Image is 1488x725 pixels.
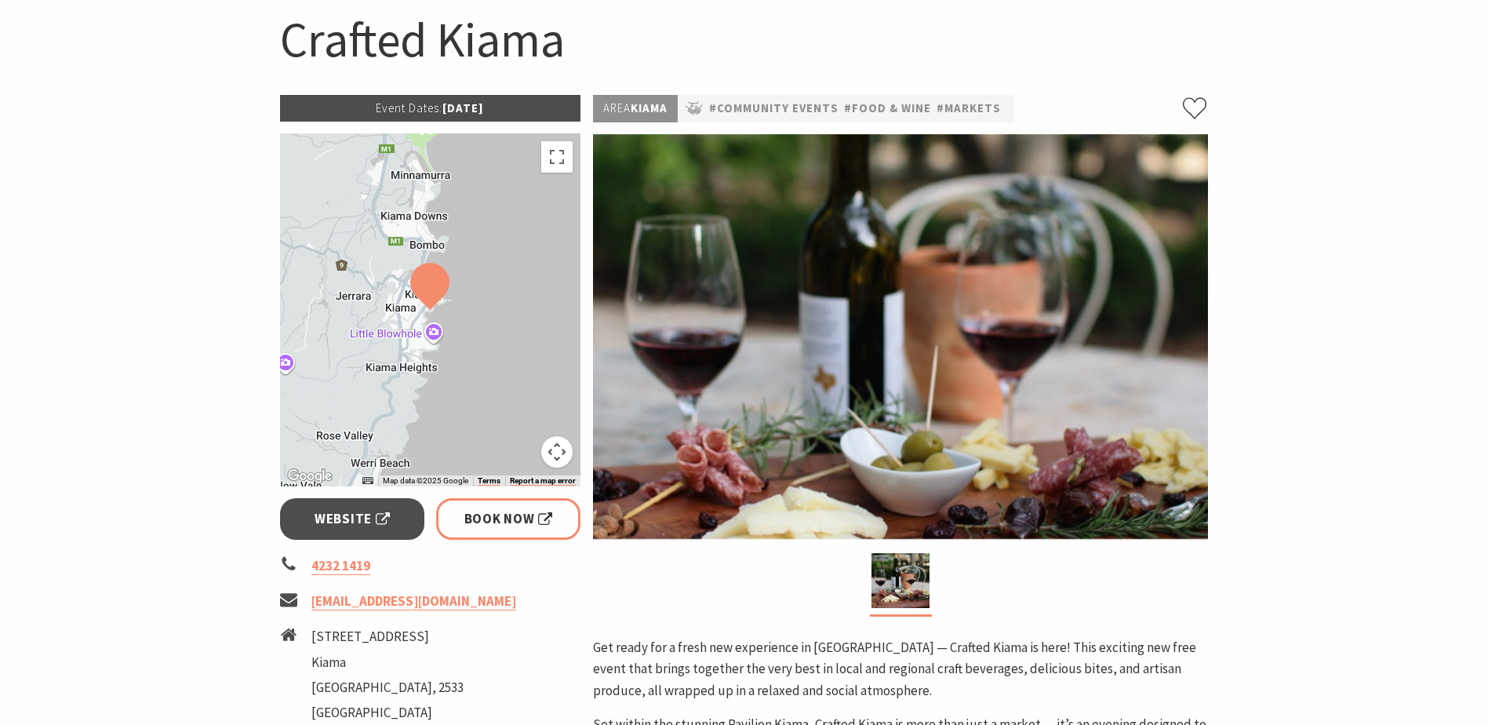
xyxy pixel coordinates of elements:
button: Keyboard shortcuts [362,475,373,486]
a: [EMAIL_ADDRESS][DOMAIN_NAME] [311,592,516,610]
a: Terms [478,476,500,486]
a: Open this area in Google Maps (opens a new window) [284,466,336,486]
button: Map camera controls [541,436,573,468]
a: #Markets [937,99,1001,118]
button: Toggle fullscreen view [541,141,573,173]
li: [STREET_ADDRESS] [311,626,464,647]
a: #Food & Wine [844,99,931,118]
li: [GEOGRAPHIC_DATA], 2533 [311,677,464,698]
a: Report a map error [510,476,576,486]
a: 4232 1419 [311,557,370,575]
h1: Crafted Kiama [280,8,1209,71]
li: Kiama [311,652,464,673]
img: Wine and cheese placed on a table to enjoy [871,553,930,608]
li: [GEOGRAPHIC_DATA] [311,702,464,723]
a: Book Now [436,498,581,540]
img: Google [284,466,336,486]
a: #Community Events [709,99,839,118]
p: Get ready for a fresh new experience in [GEOGRAPHIC_DATA] — Crafted Kiama is here! This exciting ... [593,637,1208,701]
p: [DATE] [280,95,581,122]
span: Area [603,100,631,115]
img: Wine and cheese placed on a table to enjoy [593,134,1208,539]
a: Website [280,498,425,540]
span: Book Now [464,508,553,530]
span: Website [315,508,390,530]
p: Kiama [593,95,678,122]
span: Map data ©2025 Google [383,476,468,485]
span: Event Dates: [376,100,442,115]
